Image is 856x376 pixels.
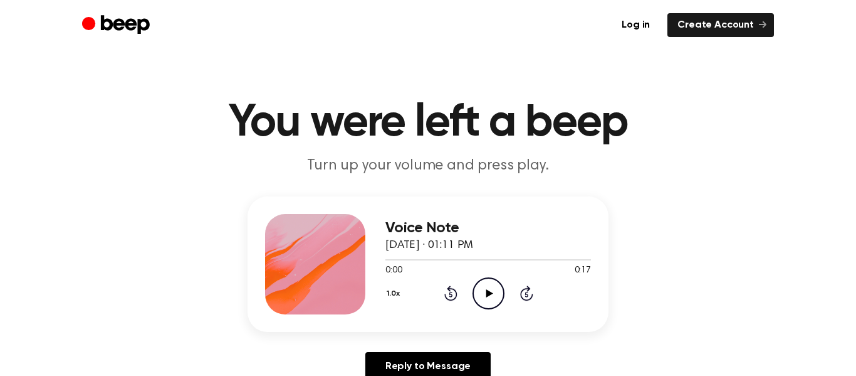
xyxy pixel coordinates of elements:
a: Beep [82,13,153,38]
p: Turn up your volume and press play. [187,156,669,176]
h1: You were left a beep [107,100,749,146]
button: 1.0x [385,283,405,304]
span: 0:00 [385,264,402,277]
a: Log in [612,13,660,37]
span: 0:17 [575,264,591,277]
h3: Voice Note [385,220,591,237]
a: Create Account [667,13,774,37]
span: [DATE] · 01:11 PM [385,240,473,251]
